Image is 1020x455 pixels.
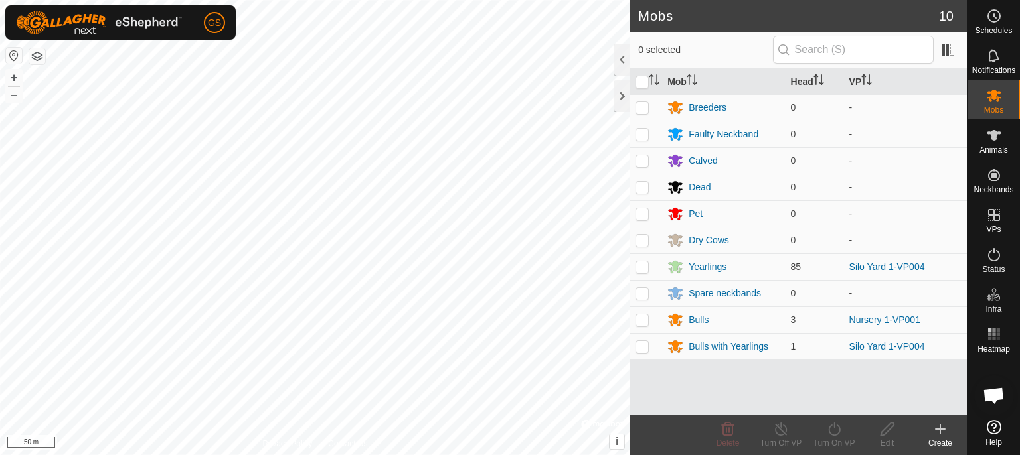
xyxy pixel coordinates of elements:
td: - [844,121,967,147]
div: Bulls [689,313,709,327]
th: Head [786,69,844,95]
span: Help [985,438,1002,446]
h2: Mobs [638,8,939,24]
div: Yearlings [689,260,726,274]
img: Gallagher Logo [16,11,182,34]
span: 0 [791,208,796,219]
p-sorticon: Activate to sort [649,76,659,87]
td: - [844,174,967,200]
td: - [844,200,967,227]
span: GS [208,16,221,30]
div: Create [914,437,967,449]
button: + [6,70,22,86]
div: Dead [689,180,711,194]
span: 0 [791,129,796,139]
td: - [844,280,967,306]
span: Delete [717,438,740,448]
td: - [844,147,967,174]
span: 1 [791,341,796,352]
span: 0 selected [638,43,772,57]
a: Silo Yard 1-VP004 [849,341,925,352]
div: Breeders [689,101,726,115]
span: 0 [791,235,796,245]
div: Calved [689,154,718,168]
span: 3 [791,314,796,325]
div: Open chat [974,375,1014,415]
button: Reset Map [6,48,22,64]
a: Contact Us [328,438,367,450]
td: - [844,227,967,253]
span: Infra [985,305,1001,313]
div: Bulls with Yearlings [689,340,768,354]
a: Nursery 1-VP001 [849,314,920,325]
div: Turn Off VP [754,437,807,449]
span: Notifications [972,66,1015,74]
span: Animals [979,146,1008,154]
span: Schedules [975,27,1012,34]
span: i [616,436,618,447]
span: 85 [791,261,802,272]
span: Neckbands [974,186,1013,194]
div: Turn On VP [807,437,861,449]
span: 10 [939,6,954,26]
td: - [844,94,967,121]
span: 0 [791,102,796,113]
span: Status [982,265,1005,273]
a: Privacy Policy [263,438,313,450]
div: Faulty Neckband [689,127,758,141]
th: VP [844,69,967,95]
div: Spare neckbands [689,287,761,300]
span: VPs [986,226,1001,233]
div: Dry Cows [689,233,729,247]
button: – [6,87,22,103]
p-sorticon: Activate to sort [687,76,697,87]
span: 0 [791,288,796,298]
th: Mob [662,69,785,95]
button: Map Layers [29,48,45,64]
input: Search (S) [773,36,934,64]
a: Silo Yard 1-VP004 [849,261,925,272]
span: 0 [791,155,796,166]
button: i [610,434,624,449]
span: Mobs [984,106,1003,114]
div: Pet [689,207,703,221]
p-sorticon: Activate to sort [813,76,824,87]
a: Help [968,415,1020,452]
p-sorticon: Activate to sort [861,76,872,87]
span: 0 [791,182,796,192]
div: Edit [861,437,914,449]
span: Heatmap [977,345,1010,353]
